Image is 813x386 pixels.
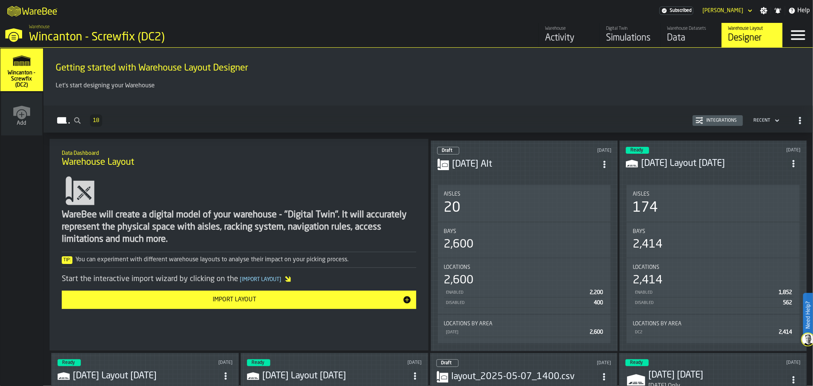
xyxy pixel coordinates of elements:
div: Title [633,264,794,270]
div: stat-Bays [627,222,800,257]
div: Title [444,264,605,270]
h3: [DATE] Layout [DATE] [73,370,219,382]
button: button-Integrations [693,115,743,126]
div: stat-Locations by Area [438,315,611,343]
div: Warehouse Layout [728,26,776,31]
div: stat-Locations by Area [627,315,800,343]
div: [DATE] [446,330,587,335]
div: Title [444,228,605,235]
div: Enabled [634,290,776,295]
div: Import Layout [66,295,402,304]
div: Simulations [606,32,654,44]
span: Aisles [444,191,461,197]
span: Subscribed [670,8,691,13]
div: StatList-item-Enabled [444,287,605,298]
div: APR1 Alt [452,158,598,170]
button: button-Import Layout [62,291,416,309]
div: APR1 07/05/25 [648,369,787,381]
span: 400 [594,300,603,306]
div: WareBee will create a digital model of your warehouse - "Digital Twin". It will accurately repres... [62,209,416,246]
a: link-to-/wh/new [1,93,42,137]
span: ] [279,277,281,282]
div: Start the interactive import wizard by clicking on the [62,274,416,285]
div: stat-Bays [438,222,611,257]
span: Draft [441,361,452,365]
span: Draft [442,148,453,153]
div: StatList-item-Enabled [633,287,794,298]
h2: Sub Title [62,149,416,156]
div: Updated: 12/05/2025, 13:16:22 Created: 12/05/2025, 13:15:59 [347,360,422,365]
section: card-LayoutDashboardCard [626,183,800,345]
label: button-toggle-Menu [783,23,813,47]
span: Aisles [633,191,649,197]
label: Need Help? [804,294,812,336]
div: Title [633,321,794,327]
div: APR1 Layout 26-05-25 [73,370,219,382]
span: Warehouse Layout [62,156,134,169]
div: 20 [444,200,461,216]
div: Title [633,228,794,235]
span: Help [797,6,810,15]
span: Bays [633,228,645,235]
div: Menu Subscription [659,6,693,15]
div: Title [633,191,794,197]
div: Updated: 07/05/2025, 13:52:49 Created: 07/05/2025, 13:52:24 [725,360,800,365]
div: Updated: 26/05/2025, 11:45:49 Created: 26/05/2025, 11:45:02 [157,360,233,365]
span: 562 [783,300,792,306]
div: DropdownMenuValue-4 [750,116,781,125]
div: Title [444,321,605,327]
div: Disabled [634,301,780,306]
h3: layout_2025-05-07_1400.csv [452,371,598,383]
div: 2,600 [444,273,474,287]
span: Locations [633,264,659,270]
div: ButtonLoadMore-Load More-Prev-First-Last [87,114,105,127]
span: Locations by Area [633,321,682,327]
div: Wincanton - Screwfix (DC2) [29,31,235,44]
div: status-3 2 [58,359,81,366]
div: Enabled [446,290,587,295]
a: link-to-/wh/i/63e073f5-5036-4912-aacb-dea34a669cb3/settings/billing [659,6,693,15]
span: 2,200 [590,290,603,295]
span: 2,414 [779,330,792,335]
div: status-3 2 [625,359,649,366]
h3: [DATE] Layout [DATE] [262,370,408,382]
span: 18 [93,118,99,123]
div: Activity [545,32,593,44]
div: title-Warehouse Layout [56,145,422,172]
span: 2,600 [590,330,603,335]
div: status-0 2 [436,359,459,367]
div: Title [444,191,605,197]
div: DC2 [634,330,776,335]
div: ItemListCard- [43,48,813,106]
span: Wincanton - Screwfix (DC2) [3,70,40,88]
div: ItemListCard- [50,139,428,351]
span: Warehouse [29,24,50,30]
div: Updated: 22/09/2025, 10:53:45 Created: 30/07/2025, 14:42:28 [536,148,611,153]
span: Add [17,120,27,126]
span: Ready [62,360,75,365]
div: Warehouse Datasets [667,26,715,31]
div: Warehouse [545,26,593,31]
span: Locations by Area [444,321,493,327]
a: link-to-/wh/i/63e073f5-5036-4912-aacb-dea34a669cb3/simulations [600,23,661,47]
div: DropdownMenuValue-Tim Aston Aston [699,6,754,15]
div: 2,414 [633,273,662,287]
span: Tip: [62,256,72,264]
div: APR1 Layout 12-05-25 [262,370,408,382]
div: ItemListCard-DashboardItemContainer [619,140,807,351]
div: status-0 2 [437,147,459,154]
div: stat-Locations [627,258,800,314]
a: link-to-/wh/i/63e073f5-5036-4912-aacb-dea34a669cb3/simulations [0,48,43,93]
a: link-to-/wh/i/63e073f5-5036-4912-aacb-dea34a669cb3/designer [722,23,783,47]
span: Bays [444,228,457,235]
span: Ready [252,360,264,365]
div: DropdownMenuValue-Tim Aston Aston [702,8,743,14]
span: Getting started with Warehouse Layout Designer [56,62,248,74]
div: stat-Locations [438,258,611,314]
span: Ready [630,148,643,153]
